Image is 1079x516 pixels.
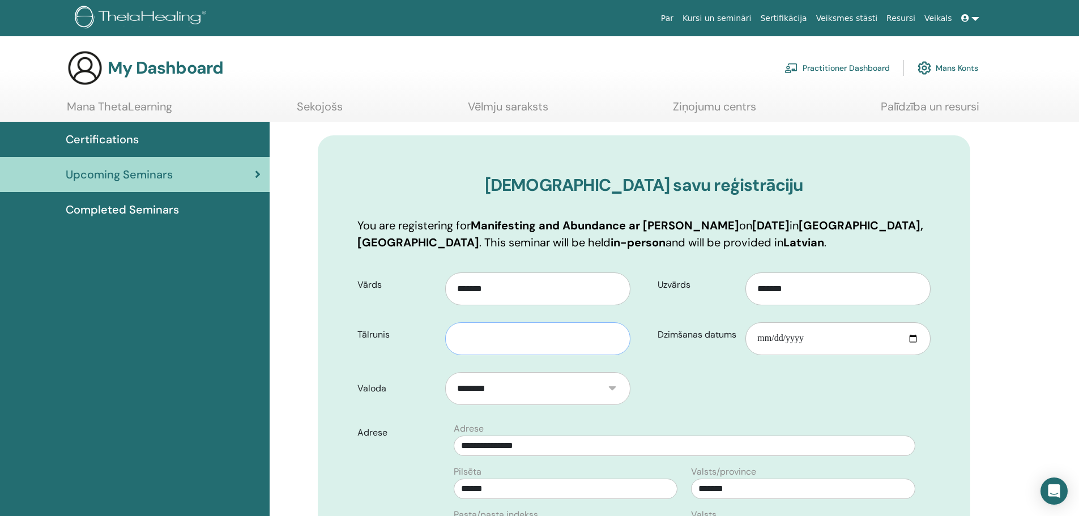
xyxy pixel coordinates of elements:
img: cog.svg [918,58,931,78]
span: Completed Seminars [66,201,179,218]
label: Pilsēta [454,465,481,479]
a: Veiksmes stāsti [812,8,882,29]
label: Dzimšanas datums [649,324,746,346]
p: You are registering for on in . This seminar will be held and will be provided in . [357,217,931,251]
a: Sertifikācija [756,8,811,29]
img: generic-user-icon.jpg [67,50,103,86]
span: Upcoming Seminars [66,166,173,183]
a: Mana ThetaLearning [67,100,172,122]
label: Uzvārds [649,274,746,296]
label: Vārds [349,274,446,296]
label: Tālrunis [349,324,446,346]
a: Par [656,8,678,29]
a: Sekojošs [297,100,343,122]
a: Resursi [882,8,920,29]
h3: [DEMOGRAPHIC_DATA] savu reģistrāciju [357,175,931,195]
a: Kursi un semināri [678,8,756,29]
b: [DATE] [752,218,790,233]
b: Manifesting and Abundance ar [PERSON_NAME] [471,218,739,233]
a: Ziņojumu centrs [673,100,756,122]
img: chalkboard-teacher.svg [784,63,798,73]
span: Certifications [66,131,139,148]
a: Palīdzība un resursi [881,100,979,122]
b: in-person [611,235,666,250]
img: logo.png [75,6,210,31]
b: Latvian [783,235,824,250]
a: Mans Konts [918,56,978,80]
label: Valoda [349,378,446,399]
a: Veikals [920,8,957,29]
a: Practitioner Dashboard [784,56,890,80]
label: Adrese [454,422,484,436]
h3: My Dashboard [108,58,223,78]
label: Adrese [349,422,447,443]
label: Valsts/province [691,465,756,479]
div: Open Intercom Messenger [1040,477,1068,505]
a: Vēlmju saraksts [468,100,548,122]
